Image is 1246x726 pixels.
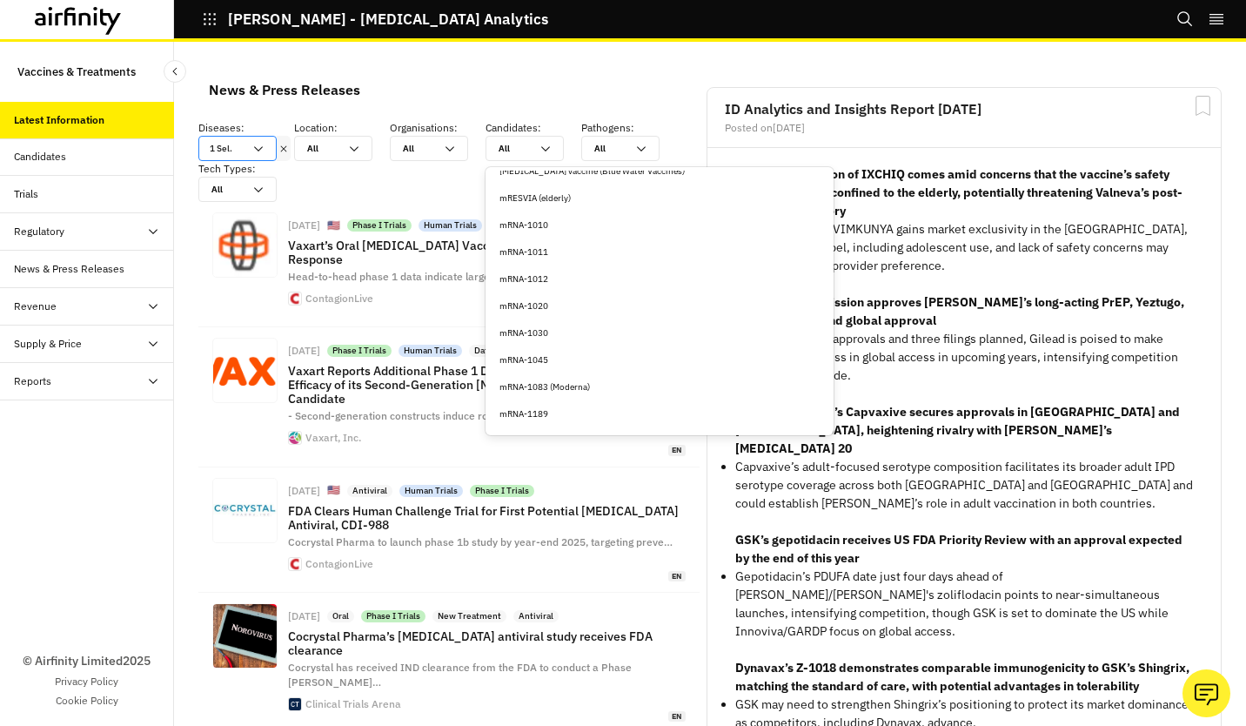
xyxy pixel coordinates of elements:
[288,220,320,231] div: [DATE]
[735,166,1182,218] strong: US FDA suspension of IXCHIQ comes amid concerns that the vaccine’s safety risks may not be confin...
[289,292,301,305] img: favicon.ico
[213,339,277,402] img: aedaf06c-26f8-482c-ac72-39774eab2c35
[474,345,492,357] p: Data
[288,364,686,406] p: Vaxart Reports Additional Phase 1 Data Supporting the Potential Efficacy of its Second-Generation...
[305,433,361,443] div: Vaxart, Inc.
[438,610,501,622] p: New Treatment
[735,660,1189,694] strong: Dynavax’s Z-1018 demonstrates comparable immunogenicity to GSK’s Shingrix, matching the standard ...
[289,698,301,710] img: cropped-Clinical-Trials-Arena-270x270.png
[499,299,820,313] div: mRNA-1020
[288,239,686,266] p: Vaxart’s Oral [MEDICAL_DATA] Vaccine Shows Stronger Mucosal Response
[288,486,320,496] div: [DATE]
[499,218,820,232] div: mRNA-1010
[332,345,386,357] p: Phase I Trials
[499,380,820,393] div: mRNA-1083 (Moderna)
[327,483,340,498] p: 🇺🇸
[352,219,406,232] p: Phase I Trials
[14,224,64,239] div: Regulatory
[735,568,1193,641] p: Gepotidacin’s PDUFA date just four days ahead of [PERSON_NAME]/[PERSON_NAME]'s zoliflodacin point...
[735,458,1193,513] p: Capvaxive’s adult-focused serotype composition facilitates its broader adult IPD serotype coverag...
[499,326,820,339] div: mRNA-1030
[424,219,477,232] p: Human Trials
[404,345,457,357] p: Human Trials
[305,699,401,709] div: Clinical Trials Arena
[209,77,360,103] div: News & Press Releases
[327,218,340,233] p: 🇺🇸
[486,120,581,136] p: Candidates :
[366,610,420,622] p: Phase I Trials
[213,604,277,668] img: shutterstock_2566367647.jpg
[17,56,136,88] p: Vaccines & Treatments
[288,270,673,283] span: Head-to-head phase 1 data indicate larger fecal IgA responses after a single t …
[1192,95,1214,117] svg: Bookmark Report
[14,186,38,202] div: Trials
[198,161,294,177] p: Tech Types :
[288,661,632,689] span: Cocrystal has received IND clearance from the FDA to conduct a Phase [PERSON_NAME] …
[735,294,1184,328] strong: European Commission approves [PERSON_NAME]’s long-acting PrEP, Yeztugo, marking its second global...
[199,137,251,160] div: 1 Sel.
[198,467,700,593] a: [DATE]🇺🇸AntiviralHuman TrialsPhase I TrialsFDA Clears Human Challenge Trial for First Potential [...
[202,4,548,34] button: [PERSON_NAME] - [MEDICAL_DATA] Analytics
[164,60,186,83] button: Close Sidebar
[499,407,820,420] div: mRNA-1189
[228,11,548,27] p: [PERSON_NAME] - [MEDICAL_DATA] Analytics
[14,112,104,128] div: Latest Information
[405,485,458,497] p: Human Trials
[213,479,277,542] img: 6bfc5b28aa901ac1b03802f03cd6beaaa96a4bde-200x200.jpg
[198,120,294,136] p: Diseases :
[288,409,675,422] span: - Second-generation constructs induce robust increases in fecal IgA, which wa …
[14,299,57,314] div: Revenue
[198,327,700,467] a: [DATE]Phase I TrialsHuman TrialsDataVaxart Reports Additional Phase 1 Data Supporting the Potenti...
[56,693,118,709] a: Cookie Policy
[1176,4,1194,34] button: Search
[668,445,686,456] span: en
[288,629,686,657] p: Cocrystal Pharma’s [MEDICAL_DATA] antiviral study receives FDA clearance
[499,165,820,178] div: [MEDICAL_DATA] vaccine (Blue Water Vaccines)
[735,220,1193,275] p: Bavarian Nordic’s VIMKUNYA gains market exclusivity in the [GEOGRAPHIC_DATA], and its broader lab...
[725,102,1203,116] h2: ID Analytics and Insights Report [DATE]
[332,610,349,622] p: Oral
[289,558,301,570] img: favicon.ico
[735,404,1180,456] strong: [PERSON_NAME]’s Capvaxive secures approvals in [GEOGRAPHIC_DATA] and [GEOGRAPHIC_DATA], heighteni...
[735,532,1182,566] strong: GSK’s gepotidacin receives US FDA Priority Review with an approval expected by the end of this year
[581,120,677,136] p: Pathogens :
[14,261,124,277] div: News & Press Releases
[725,123,1203,133] div: Posted on [DATE]
[23,652,151,670] p: © Airfinity Limited 2025
[519,610,553,622] p: Antiviral
[213,213,277,277] img: 3fe3d6e1bcf619d9f863e5df21ace36cbe765b30-178x192.png
[288,611,320,622] div: [DATE]
[289,432,301,444] img: favicon.ico
[198,202,700,327] a: [DATE]🇺🇸Phase I TrialsHuman TrialsDataVaxart’s Oral [MEDICAL_DATA] Vaccine Shows Stronger Mucosal...
[288,504,686,532] p: FDA Clears Human Challenge Trial for First Potential [MEDICAL_DATA] Antiviral, CDI-988
[14,149,66,165] div: Candidates
[668,571,686,582] span: en
[352,485,387,497] p: Antiviral
[294,120,390,136] p: Location :
[499,353,820,366] div: mRNA-1045
[475,485,529,497] p: Phase I Trials
[668,711,686,723] span: en
[390,120,486,136] p: Organisations :
[499,192,820,205] div: mRESVIA (elderly)
[305,559,373,569] div: ContagionLive
[499,245,820,259] div: mRNA-1011
[305,293,373,304] div: ContagionLive
[288,535,673,548] span: Cocrystal Pharma to launch phase 1b study by year-end 2025, targeting preve …
[14,373,51,389] div: Reports
[1182,669,1230,717] button: Ask our analysts
[14,336,82,352] div: Supply & Price
[735,330,1193,385] p: With five pending approvals and three filings planned, Gilead is poised to make substantial progr...
[499,272,820,286] div: mRNA-1012
[55,674,118,689] a: Privacy Policy
[288,346,320,356] div: [DATE]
